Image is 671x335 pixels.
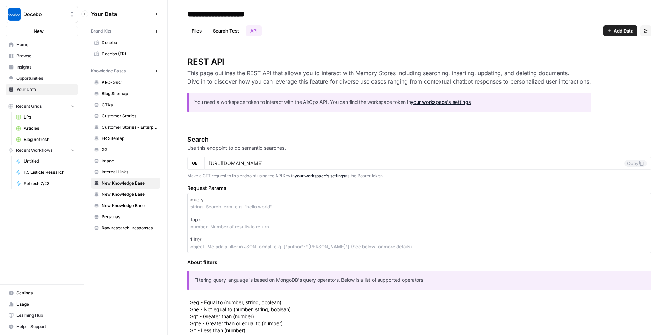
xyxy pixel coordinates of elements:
[91,178,160,189] a: New Knowledge Base
[6,321,78,332] button: Help + Support
[13,134,78,145] a: Blog Refresh
[6,310,78,321] a: Learning Hub
[190,203,648,210] p: string - Search term, e.g. "hello world"
[13,167,78,178] a: 1.5 Listicle Research
[295,173,345,178] a: your workspace's settings
[24,114,75,120] span: LPs
[102,113,157,119] span: Customer Stories
[102,40,157,46] span: Docebo
[102,225,157,231] span: Raw research -responses
[102,180,157,186] span: New Knowledge Base
[16,86,75,93] span: Your Data
[13,178,78,189] a: Refresh 7/23
[187,56,591,67] h2: REST API
[34,28,44,35] span: New
[6,73,78,84] a: Opportunities
[102,102,157,108] span: CTAs
[411,99,471,105] a: your workspace's settings
[91,189,160,200] a: New Knowledge Base
[190,306,651,313] li: $ne - Not equal to (number, string, boolean)
[91,10,152,18] span: Your Data
[16,64,75,70] span: Insights
[91,222,160,234] a: Raw research -responses
[91,211,160,222] a: Personas
[102,147,157,153] span: G2
[24,169,75,176] span: 1.5 Listicle Research
[13,156,78,167] a: Untitled
[6,287,78,299] a: Settings
[16,103,42,109] span: Recent Grids
[16,53,75,59] span: Browse
[91,111,160,122] a: Customer Stories
[91,77,160,88] a: AEO-GSC
[91,88,160,99] a: Blog Sitemap
[102,91,157,97] span: Blog Sitemap
[91,37,160,48] a: Docebo
[209,25,243,36] a: Search Test
[6,50,78,62] a: Browse
[16,42,75,48] span: Home
[624,160,647,167] button: Copy
[91,133,160,144] a: FR Sitemap
[194,276,646,284] p: Filtering query language is based on MongoDB's query operators. Below is a list of supported oper...
[603,25,637,36] button: Add Data
[190,243,648,250] p: object - Metadata filter in JSON format. e.g. {"author": "[PERSON_NAME]"} (See below for more det...
[6,299,78,310] a: Usage
[23,11,66,18] span: Docebo
[187,185,651,192] h5: Request Params
[6,6,78,23] button: Workspace: Docebo
[190,299,651,306] li: $eq - Equal to (number, string, boolean)
[190,320,651,327] li: $gte - Greater than or equal to (number)
[190,223,648,230] p: number - Number of results to return
[6,101,78,112] button: Recent Grids
[13,112,78,123] a: LPs
[8,8,21,21] img: Docebo Logo
[187,259,651,266] h5: About filters
[102,214,157,220] span: Personas
[614,27,633,34] span: Add Data
[91,122,160,133] a: Customer Stories - Enterprise
[190,216,201,223] p: topk
[190,327,651,334] li: $lt - Less than (number)
[16,323,75,330] span: Help + Support
[102,202,157,209] span: New Knowledge Base
[190,236,201,243] p: filter
[16,147,52,154] span: Recent Workflows
[187,69,591,86] h3: This page outlines the REST API that allows you to interact with Memory Stores including searchin...
[187,144,651,151] p: Use this endpoint to do semantic searches.
[187,172,651,179] p: Make a GET request to this endpoint using the API Key in as the Bearer token
[6,145,78,156] button: Recent Workflows
[246,25,262,36] a: API
[187,25,206,36] a: Files
[24,158,75,164] span: Untitled
[194,98,585,106] p: You need a workspace token to interact with the AirOps API. You can find the workspace token in
[6,84,78,95] a: Your Data
[190,196,204,203] p: query
[91,68,126,74] span: Knowledge Bases
[91,200,160,211] a: New Knowledge Base
[190,313,651,320] li: $gt - Greater than (number)
[102,79,157,86] span: AEO-GSC
[16,312,75,319] span: Learning Hub
[16,75,75,81] span: Opportunities
[91,99,160,111] a: CTAs
[24,180,75,187] span: Refresh 7/23
[187,135,651,144] h4: Search
[102,124,157,130] span: Customer Stories - Enterprise
[192,160,200,166] span: GET
[91,48,160,59] a: Docebo (FR)
[91,155,160,166] a: image
[6,26,78,36] button: New
[24,136,75,143] span: Blog Refresh
[16,301,75,307] span: Usage
[102,135,157,142] span: FR Sitemap
[102,169,157,175] span: Internal Links
[13,123,78,134] a: Articles
[91,166,160,178] a: Internal Links
[102,158,157,164] span: image
[102,191,157,198] span: New Knowledge Base
[91,28,111,34] span: Brand Kits
[6,62,78,73] a: Insights
[16,290,75,296] span: Settings
[24,125,75,131] span: Articles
